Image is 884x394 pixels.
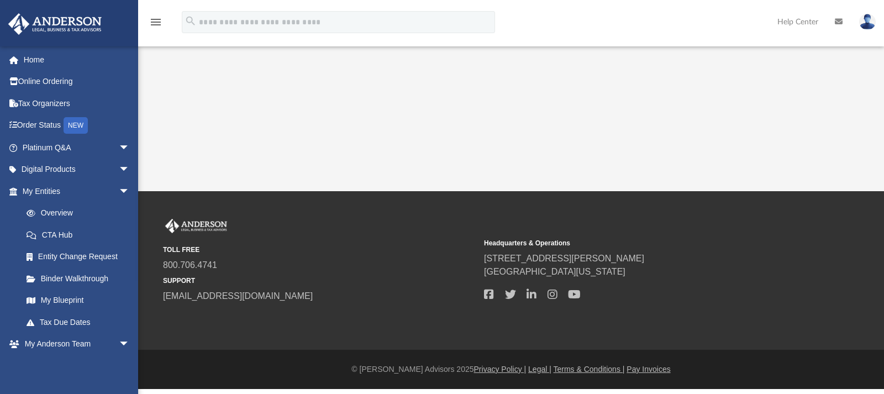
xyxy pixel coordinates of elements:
[185,15,197,27] i: search
[149,21,162,29] a: menu
[8,71,146,93] a: Online Ordering
[8,92,146,114] a: Tax Organizers
[64,117,88,134] div: NEW
[484,238,797,248] small: Headquarters & Operations
[8,333,141,355] a: My Anderson Teamarrow_drop_down
[15,355,135,377] a: My Anderson Team
[627,365,670,374] a: Pay Invoices
[15,224,146,246] a: CTA Hub
[8,49,146,71] a: Home
[163,260,217,270] a: 800.706.4741
[163,219,229,233] img: Anderson Advisors Platinum Portal
[119,333,141,356] span: arrow_drop_down
[859,14,876,30] img: User Pic
[163,245,476,255] small: TOLL FREE
[15,311,146,333] a: Tax Due Dates
[15,202,146,224] a: Overview
[138,364,884,375] div: © [PERSON_NAME] Advisors 2025
[15,267,146,290] a: Binder Walkthrough
[15,290,141,312] a: My Blueprint
[8,136,146,159] a: Platinum Q&Aarrow_drop_down
[474,365,527,374] a: Privacy Policy |
[8,114,146,137] a: Order StatusNEW
[484,267,625,276] a: [GEOGRAPHIC_DATA][US_STATE]
[8,180,146,202] a: My Entitiesarrow_drop_down
[8,159,146,181] a: Digital Productsarrow_drop_down
[163,276,476,286] small: SUPPORT
[149,15,162,29] i: menu
[484,254,644,263] a: [STREET_ADDRESS][PERSON_NAME]
[163,291,313,301] a: [EMAIL_ADDRESS][DOMAIN_NAME]
[119,159,141,181] span: arrow_drop_down
[554,365,625,374] a: Terms & Conditions |
[15,246,146,268] a: Entity Change Request
[528,365,551,374] a: Legal |
[5,13,105,35] img: Anderson Advisors Platinum Portal
[119,136,141,159] span: arrow_drop_down
[119,180,141,203] span: arrow_drop_down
